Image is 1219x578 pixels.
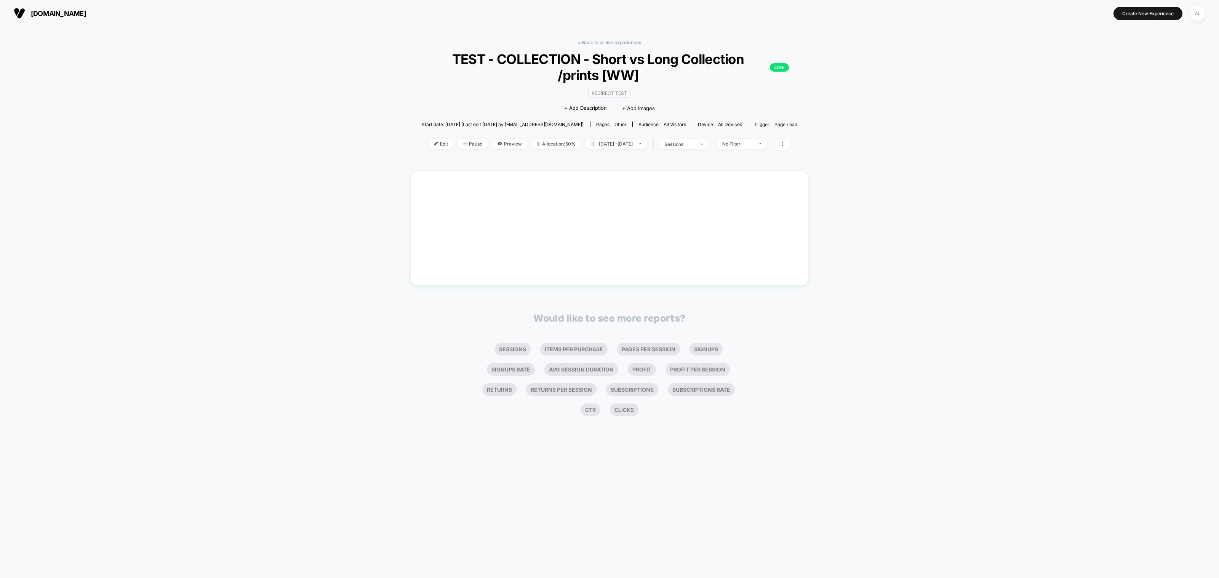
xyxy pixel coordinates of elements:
span: TEST - COLLECTION - Short vs Long Collection /prints [WW] [430,51,789,83]
li: Subscriptions Rate [668,383,735,396]
p: LIVE [770,63,789,72]
span: + Add Description [564,104,607,112]
span: + Add Images [622,105,655,111]
li: Signups [689,343,723,355]
img: end [638,143,641,144]
li: Ctr [581,403,600,416]
li: Profit [628,363,656,376]
span: Page Load [774,122,797,127]
span: Preview [492,139,528,149]
span: Device: [692,122,748,127]
img: rebalance [537,142,540,146]
div: Audience: [638,122,686,127]
li: Clicks [610,403,638,416]
img: end [701,143,703,145]
img: calendar [591,142,595,146]
li: Returns Per Session [526,383,597,396]
span: other [614,122,627,127]
button: AL [1188,6,1208,21]
li: Returns [482,383,517,396]
span: Pause [458,139,488,149]
img: end [758,143,761,144]
button: [DOMAIN_NAME] [11,7,88,19]
img: end [463,142,467,146]
a: < Back to all live experiences [578,40,641,45]
div: AL [1190,6,1205,21]
li: Signups Rate [487,363,535,376]
li: Items Per Purchase [540,343,608,355]
div: Trigger: [754,122,797,127]
li: Profit Per Session [665,363,730,376]
img: edit [434,142,438,146]
span: all devices [718,122,742,127]
span: [DATE] - [DATE] [585,139,647,149]
div: Pages: [596,122,627,127]
li: Pages Per Session [617,343,680,355]
img: Visually logo [14,8,25,19]
p: Would like to see more reports? [533,312,686,324]
span: | [651,139,659,150]
span: Start date: [DATE] (Last edit [DATE] by [EMAIL_ADDRESS][DOMAIN_NAME]) [422,122,584,127]
span: All Visitors [664,122,686,127]
span: Edit [429,139,454,149]
li: Sessions [494,343,531,355]
li: Subscriptions [606,383,658,396]
div: sessions [664,141,695,147]
li: Avg Session Duration [544,363,618,376]
div: No Filter [722,141,753,147]
span: [DOMAIN_NAME] [31,10,86,18]
span: Redirect Test [588,89,630,98]
span: Allocation: 50% [531,139,581,149]
button: Create New Experience [1113,7,1182,20]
